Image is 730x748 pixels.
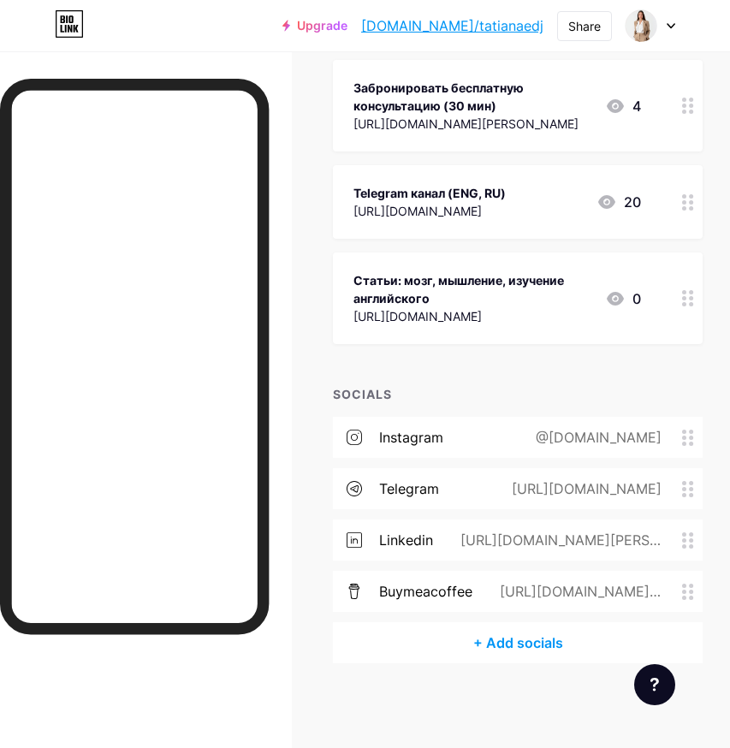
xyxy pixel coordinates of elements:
[353,115,591,133] div: [URL][DOMAIN_NAME][PERSON_NAME]
[353,202,506,220] div: [URL][DOMAIN_NAME]
[353,184,506,202] div: Telegram канал (ENG, RU)
[353,79,591,115] div: Забронировать бесплатную консультацию (30 мин)
[379,581,472,602] div: buymeacoffee
[596,192,641,212] div: 20
[625,9,657,42] img: Tatiana Emelianova
[508,427,682,448] div: @[DOMAIN_NAME]
[379,478,439,499] div: telegram
[568,17,601,35] div: Share
[605,96,641,116] div: 4
[433,530,682,550] div: [URL][DOMAIN_NAME][PERSON_NAME]
[379,427,443,448] div: instagram
[353,307,591,325] div: [URL][DOMAIN_NAME]
[361,15,543,36] a: [DOMAIN_NAME]/tatianaedj
[353,271,591,307] div: Статьи: мозг, мышление, изучение английского
[472,581,682,602] div: [URL][DOMAIN_NAME][DOMAIN_NAME]
[605,288,641,309] div: 0
[379,530,433,550] div: linkedin
[333,385,703,403] div: SOCIALS
[333,622,703,663] div: + Add socials
[484,478,682,499] div: [URL][DOMAIN_NAME]
[282,19,347,33] a: Upgrade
